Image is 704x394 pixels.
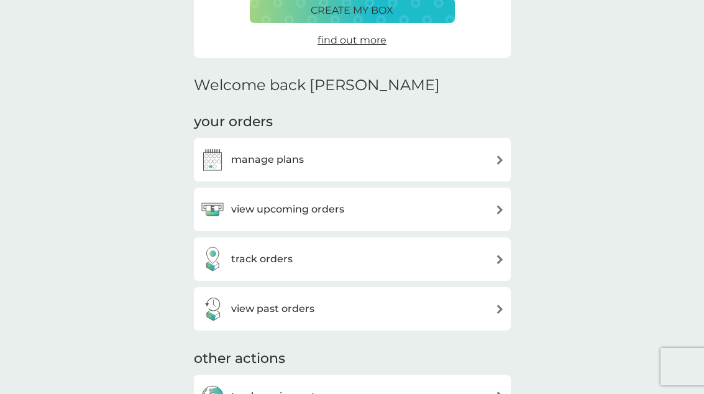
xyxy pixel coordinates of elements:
[318,34,386,46] span: find out more
[231,201,344,218] h3: view upcoming orders
[318,32,386,48] a: find out more
[231,251,293,267] h3: track orders
[495,255,505,264] img: arrow right
[231,301,314,317] h3: view past orders
[231,152,304,168] h3: manage plans
[495,205,505,214] img: arrow right
[194,349,285,369] h3: other actions
[311,2,393,19] p: create my box
[495,305,505,314] img: arrow right
[495,155,505,165] img: arrow right
[194,76,440,94] h2: Welcome back [PERSON_NAME]
[194,112,273,132] h3: your orders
